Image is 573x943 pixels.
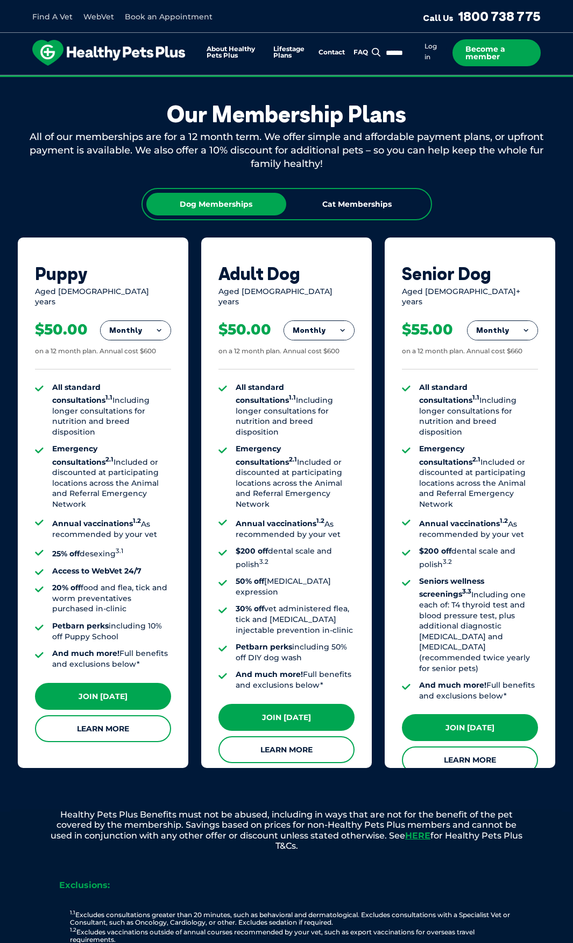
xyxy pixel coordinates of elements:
strong: Emergency consultations [419,444,480,466]
sup: 1.2 [500,518,508,525]
strong: $200 off [419,546,451,556]
li: including 10% off Puppy School [52,621,171,642]
a: Join [DATE] [35,683,171,710]
strong: Emergency consultations [52,444,114,466]
li: Including one each of: T4 thyroid test and blood pressure test, plus additional diagnostic [MEDIC... [419,576,538,674]
strong: Annual vaccinations [236,519,324,528]
a: Join [DATE] [218,704,355,731]
strong: 50% off [236,576,264,586]
li: food and flea, tick and worm preventatives purchased in-clinic [52,583,171,614]
li: As recommended by your vet [236,516,355,540]
div: Senior Dog [402,263,538,284]
strong: All standard consultations [52,382,112,405]
li: Included or discounted at participating locations across the Animal and Referral Emergency Network [52,444,171,509]
sup: 2.1 [289,456,297,463]
strong: And much more! [52,648,119,658]
strong: Seniors wellness screenings [419,576,484,599]
strong: And much more! [419,680,486,690]
a: Find A Vet [32,12,73,22]
div: Our Membership Plans [18,101,556,128]
li: Full benefits and exclusions below* [52,648,171,669]
a: HERE [405,830,430,841]
strong: Petbarn perks [236,642,292,652]
strong: All standard consultations [236,382,296,405]
a: About Healthy Pets Plus [207,46,265,59]
a: Lifestage Plans [273,46,310,59]
strong: Exclusions: [59,880,110,890]
li: dental scale and polish [419,546,538,570]
li: Included or discounted at participating locations across the Animal and Referral Emergency Network [419,444,538,509]
strong: Emergency consultations [236,444,297,466]
div: Puppy [35,263,171,284]
sup: 1.2 [70,926,76,933]
strong: 30% off [236,604,264,613]
a: FAQ [353,49,368,56]
a: WebVet [83,12,114,22]
li: Including longer consultations for nutrition and breed disposition [236,382,355,438]
p: Healthy Pets Plus Benefits must not be abused, including in ways that are not for the benefit of ... [11,809,562,851]
div: $50.00 [35,320,88,339]
li: Including longer consultations for nutrition and breed disposition [52,382,171,438]
strong: Annual vaccinations [52,519,141,528]
div: $50.00 [218,320,271,339]
sup: 3.2 [259,558,268,565]
sup: 3.3 [462,588,471,596]
sup: 1.2 [133,518,141,525]
sup: 3.2 [443,558,452,565]
div: Cat Memberships [287,193,427,215]
img: hpp-logo [32,40,185,66]
a: Log in [425,42,437,61]
sup: 3.1 [116,547,123,555]
strong: Annual vaccinations [419,519,508,528]
div: on a 12 month plan. Annual cost $600 [218,347,339,356]
a: Become a member [452,39,541,66]
sup: 2.1 [105,456,114,463]
strong: 25% off [52,549,80,558]
div: on a 12 month plan. Annual cost $660 [402,347,522,356]
li: Including longer consultations for nutrition and breed disposition [419,382,538,438]
strong: $200 off [236,546,268,556]
li: Full benefits and exclusions below* [419,680,538,701]
a: Contact [319,49,345,56]
li: [MEDICAL_DATA] expression [236,576,355,597]
div: All of our memberships are for a 12 month term. We offer simple and affordable payment plans, or ... [18,130,556,171]
li: desexing [52,546,171,559]
div: Adult Dog [218,263,355,284]
div: $55.00 [402,320,453,339]
li: vet administered flea, tick and [MEDICAL_DATA] injectable prevention in-clinic [236,604,355,635]
a: Call Us1800 738 775 [423,8,541,24]
strong: Access to WebVet 24/7 [52,566,142,576]
a: Learn More [35,715,171,742]
sup: 1.1 [472,394,479,401]
sup: 2.1 [472,456,480,463]
li: Included or discounted at participating locations across the Animal and Referral Emergency Network [236,444,355,509]
div: on a 12 month plan. Annual cost $600 [35,347,156,356]
strong: 20% off [52,583,81,592]
button: Search [370,47,383,58]
div: Dog Memberships [146,193,286,215]
strong: Petbarn perks [52,621,109,631]
a: Book an Appointment [125,12,213,22]
button: Monthly [468,321,537,340]
li: Full benefits and exclusions below* [236,669,355,690]
div: Aged [DEMOGRAPHIC_DATA] years [218,287,355,308]
a: Learn More [218,736,355,763]
sup: 1.1 [105,394,112,401]
strong: All standard consultations [419,382,479,405]
sup: 1.1 [289,394,296,401]
div: Aged [DEMOGRAPHIC_DATA] years [35,287,171,308]
a: Join [DATE] [402,714,538,741]
span: Call Us [423,12,454,23]
sup: 1.1 [70,909,75,916]
a: Learn More [402,746,538,773]
li: As recommended by your vet [52,516,171,540]
strong: And much more! [236,669,303,679]
sup: 1.2 [316,518,324,525]
button: Monthly [101,321,171,340]
div: Aged [DEMOGRAPHIC_DATA]+ years [402,287,538,308]
li: dental scale and polish [236,546,355,570]
li: As recommended by your vet [419,516,538,540]
button: Monthly [284,321,354,340]
li: including 50% off DIY dog wash [236,642,355,663]
span: Proactive, preventative wellness program designed to keep your pet healthier and happier for longer [86,75,487,85]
